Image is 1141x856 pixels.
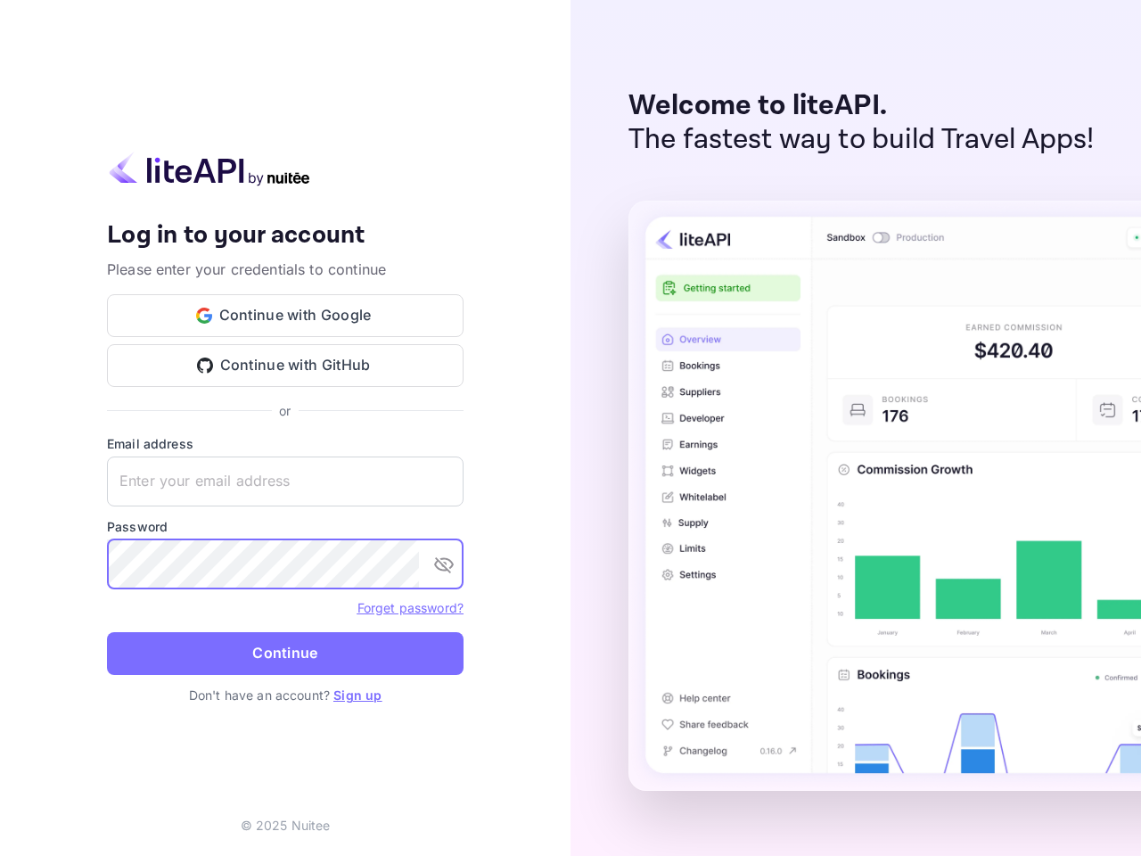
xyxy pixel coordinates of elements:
[107,457,464,506] input: Enter your email address
[333,687,382,703] a: Sign up
[107,294,464,337] button: Continue with Google
[628,89,1095,123] p: Welcome to liteAPI.
[426,547,462,582] button: toggle password visibility
[107,152,312,186] img: liteapi
[241,816,331,835] p: © 2025 Nuitee
[107,632,464,675] button: Continue
[107,686,464,704] p: Don't have an account?
[279,401,291,420] p: or
[107,517,464,536] label: Password
[107,220,464,251] h4: Log in to your account
[107,259,464,280] p: Please enter your credentials to continue
[628,123,1095,157] p: The fastest way to build Travel Apps!
[357,598,464,616] a: Forget password?
[107,434,464,453] label: Email address
[357,600,464,615] a: Forget password?
[107,344,464,387] button: Continue with GitHub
